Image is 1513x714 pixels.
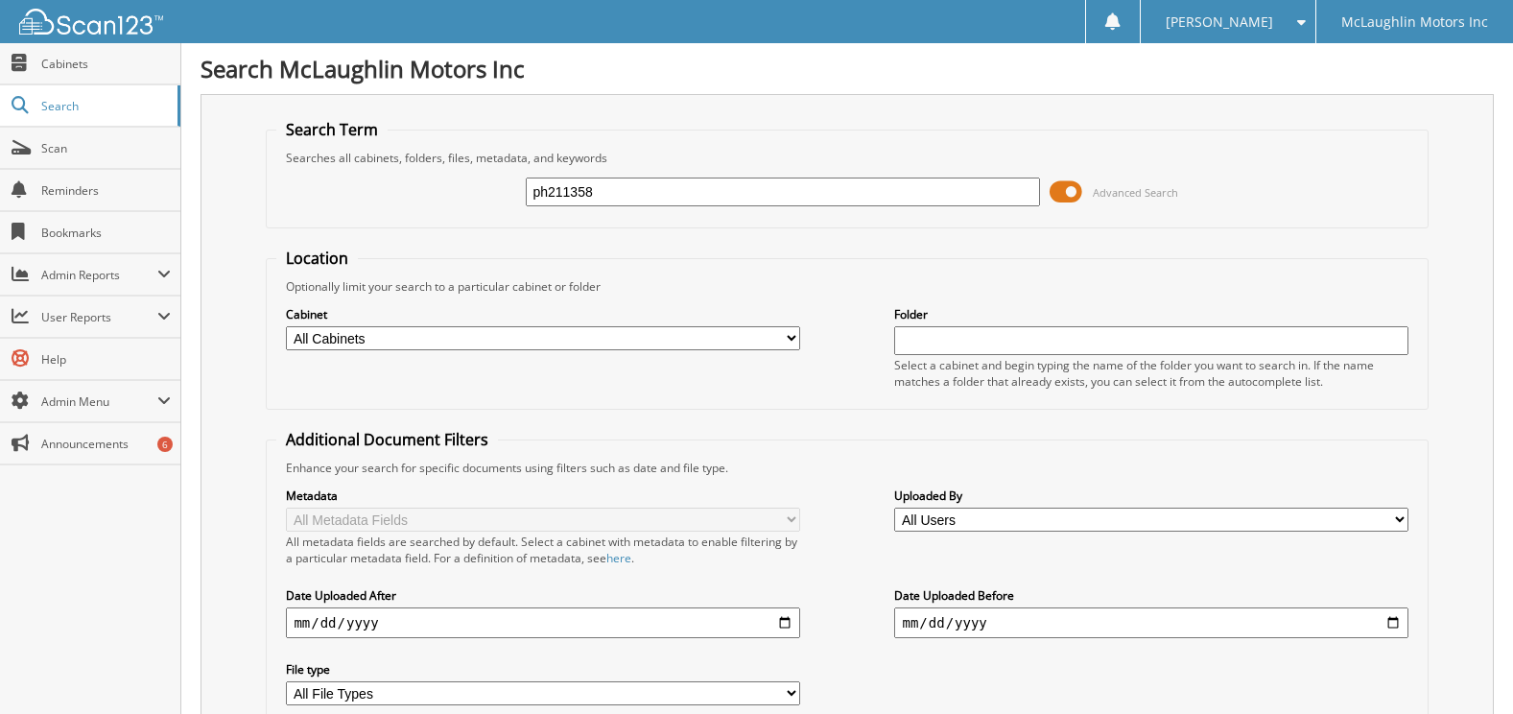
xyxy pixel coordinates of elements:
[201,53,1494,84] h1: Search McLaughlin Motors Inc
[276,150,1417,166] div: Searches all cabinets, folders, files, metadata, and keywords
[286,587,799,604] label: Date Uploaded After
[276,278,1417,295] div: Optionally limit your search to a particular cabinet or folder
[286,488,799,504] label: Metadata
[276,429,498,450] legend: Additional Document Filters
[276,119,388,140] legend: Search Term
[1166,16,1273,28] span: [PERSON_NAME]
[41,393,157,410] span: Admin Menu
[41,225,171,241] span: Bookmarks
[276,460,1417,476] div: Enhance your search for specific documents using filters such as date and file type.
[276,248,358,269] legend: Location
[286,306,799,322] label: Cabinet
[41,267,157,283] span: Admin Reports
[894,306,1407,322] label: Folder
[894,587,1407,604] label: Date Uploaded Before
[894,357,1407,390] div: Select a cabinet and begin typing the name of the folder you want to search in. If the name match...
[41,182,171,199] span: Reminders
[41,56,171,72] span: Cabinets
[157,437,173,452] div: 6
[41,98,168,114] span: Search
[286,534,799,566] div: All metadata fields are searched by default. Select a cabinet with metadata to enable filtering b...
[286,607,799,638] input: start
[41,140,171,156] span: Scan
[894,488,1407,504] label: Uploaded By
[894,607,1407,638] input: end
[606,550,631,566] a: here
[41,351,171,368] span: Help
[41,436,171,452] span: Announcements
[286,661,799,678] label: File type
[19,9,163,35] img: scan123-logo-white.svg
[1093,185,1178,200] span: Advanced Search
[1341,16,1488,28] span: McLaughlin Motors Inc
[1417,622,1513,714] iframe: Chat Widget
[41,309,157,325] span: User Reports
